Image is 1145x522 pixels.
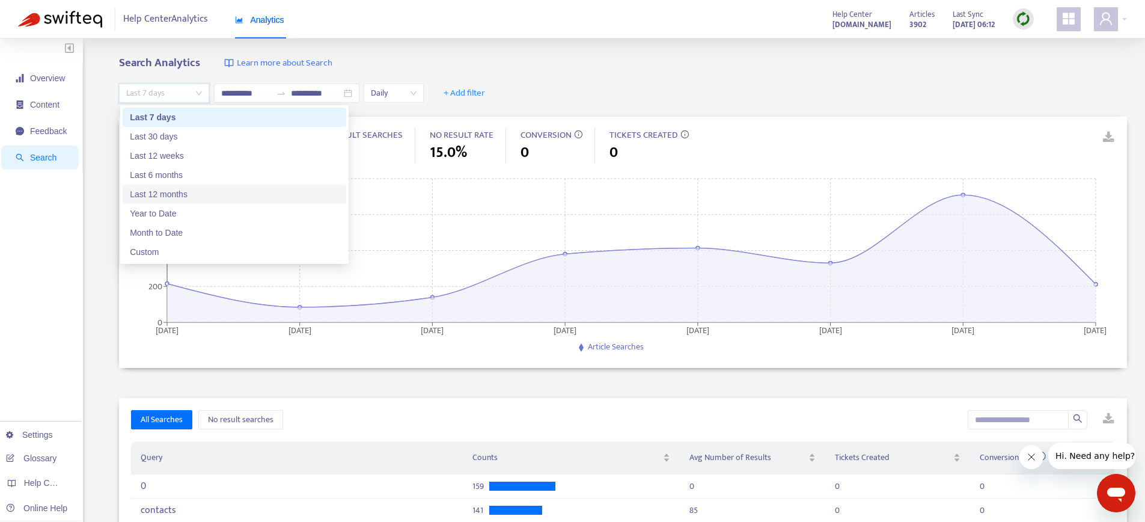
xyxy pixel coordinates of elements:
span: Overview [30,73,65,83]
b: Search Analytics [119,54,200,72]
span: signal [16,74,24,82]
div: Year to Date [123,204,346,223]
button: + Add filter [435,84,494,103]
div: Last 7 days [123,108,346,127]
div: Custom [123,242,346,262]
span: Last Sync [953,8,983,21]
span: Help Center Analytics [123,8,208,31]
div: Custom [130,245,339,259]
span: user [1099,11,1113,26]
span: Tickets Created [835,451,951,464]
span: Feedback [30,126,67,136]
span: to [276,88,286,98]
tspan: [DATE] [156,324,179,337]
div: Last 6 months [123,165,346,185]
div: Month to Date [130,226,339,239]
span: Article Searches [588,340,644,354]
tspan: 200 [148,280,162,293]
img: image-link [224,58,234,68]
span: CONVERSION [521,127,572,143]
div: Last 30 days [130,130,339,143]
span: 0 [521,142,529,164]
a: Learn more about Search [224,57,332,70]
div: Month to Date [123,223,346,242]
a: Glossary [6,453,56,463]
div: Last 30 days [123,127,346,146]
div: contacts [141,505,399,516]
tspan: [DATE] [554,324,577,337]
tspan: [DATE] [819,324,842,337]
span: Analytics [235,15,284,25]
div: 0 [141,481,399,492]
span: Search [30,153,56,162]
img: sync.dc5367851b00ba804db3.png [1016,11,1031,26]
a: Online Help [6,503,67,513]
span: 15.0% [430,142,467,164]
div: Last 12 months [123,185,346,204]
span: area-chart [235,16,243,24]
span: No result searches [208,413,273,426]
span: Last 7 days [126,84,202,102]
div: Last 12 weeks [130,149,339,162]
tspan: 0 [157,316,162,330]
strong: [DATE] 06:12 [953,18,995,31]
div: Year to Date [130,207,339,220]
span: Daily [371,84,417,102]
a: Settings [6,430,53,440]
span: search [1073,414,1082,423]
span: Articles [909,8,935,21]
span: + Add filter [444,86,485,100]
div: Last 12 weeks [123,146,346,165]
th: Avg Number of Results [680,441,825,474]
th: Query [131,441,462,474]
div: Last 12 months [130,188,339,201]
img: Swifteq [18,11,102,28]
button: No result searches [198,410,283,429]
div: Last 7 days [130,111,339,124]
span: Avg Number of Results [689,451,805,464]
tspan: [DATE] [686,324,709,337]
span: container [16,100,24,109]
tspan: [DATE] [421,324,444,337]
button: All Searches [131,410,192,429]
iframe: Button to launch messaging window [1097,474,1135,512]
iframe: Message from company [1048,443,1135,469]
span: swap-right [276,88,286,98]
span: Help Centers [24,478,73,488]
span: Help Center [832,8,872,21]
span: NO RESULT SEARCHES [318,127,403,143]
span: Counts [472,451,661,464]
span: TICKETS CREATED [609,127,678,143]
span: All Searches [141,413,183,426]
span: NO RESULT RATE [430,127,493,143]
strong: 3902 [909,18,926,31]
a: [DOMAIN_NAME] [832,17,891,31]
tspan: [DATE] [952,324,975,337]
span: appstore [1061,11,1076,26]
span: 0 [609,142,618,164]
span: search [16,153,24,162]
th: Counts [463,441,680,474]
th: Tickets Created [825,441,970,474]
strong: [DOMAIN_NAME] [832,18,891,31]
iframe: Close message [1019,445,1043,469]
tspan: [DATE] [1084,324,1107,337]
span: Learn more about Search [237,57,332,70]
span: Content [30,100,60,109]
span: Conversion (%) [980,450,1046,464]
tspan: [DATE] [289,324,311,337]
div: Last 6 months [130,168,339,182]
span: message [16,127,24,135]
